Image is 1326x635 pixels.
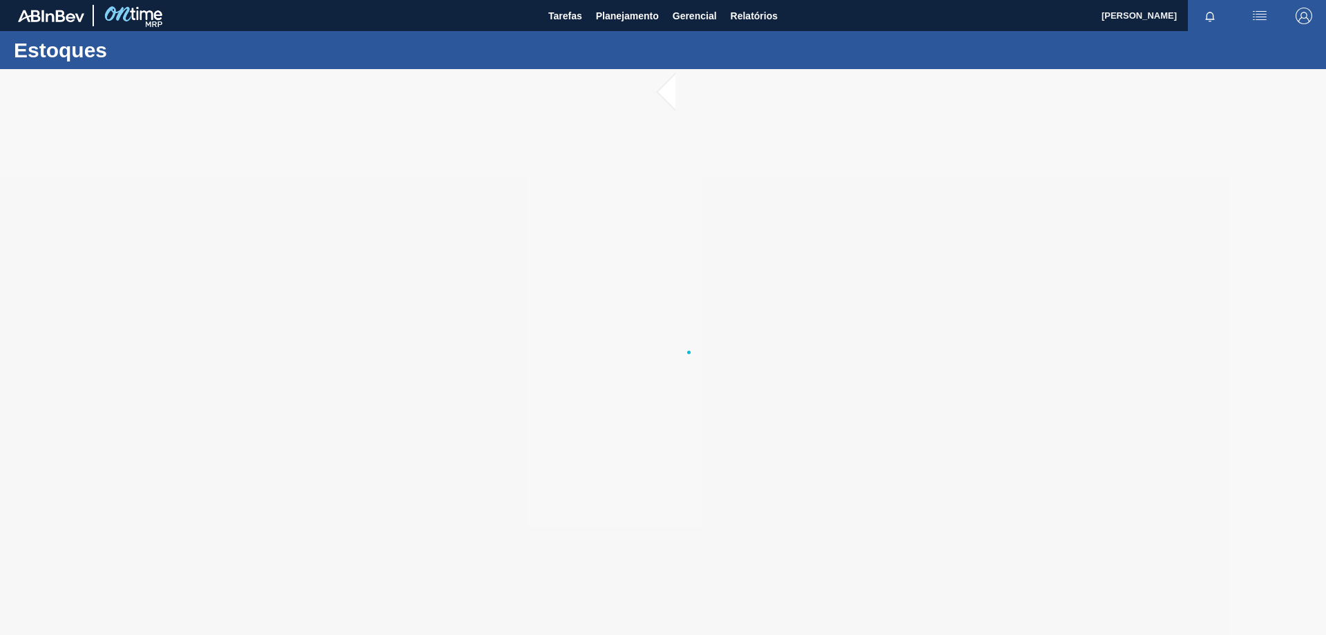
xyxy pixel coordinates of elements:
[596,8,659,24] span: Planejamento
[18,10,84,22] img: TNhmsLtSVTkK8tSr43FrP2fwEKptu5GPRR3wAAAABJRU5ErkJggg==
[673,8,717,24] span: Gerencial
[1296,8,1312,24] img: Logout
[14,42,259,58] h1: Estoques
[1188,6,1232,26] button: Notificações
[731,8,778,24] span: Relatórios
[548,8,582,24] span: Tarefas
[1251,8,1268,24] img: userActions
